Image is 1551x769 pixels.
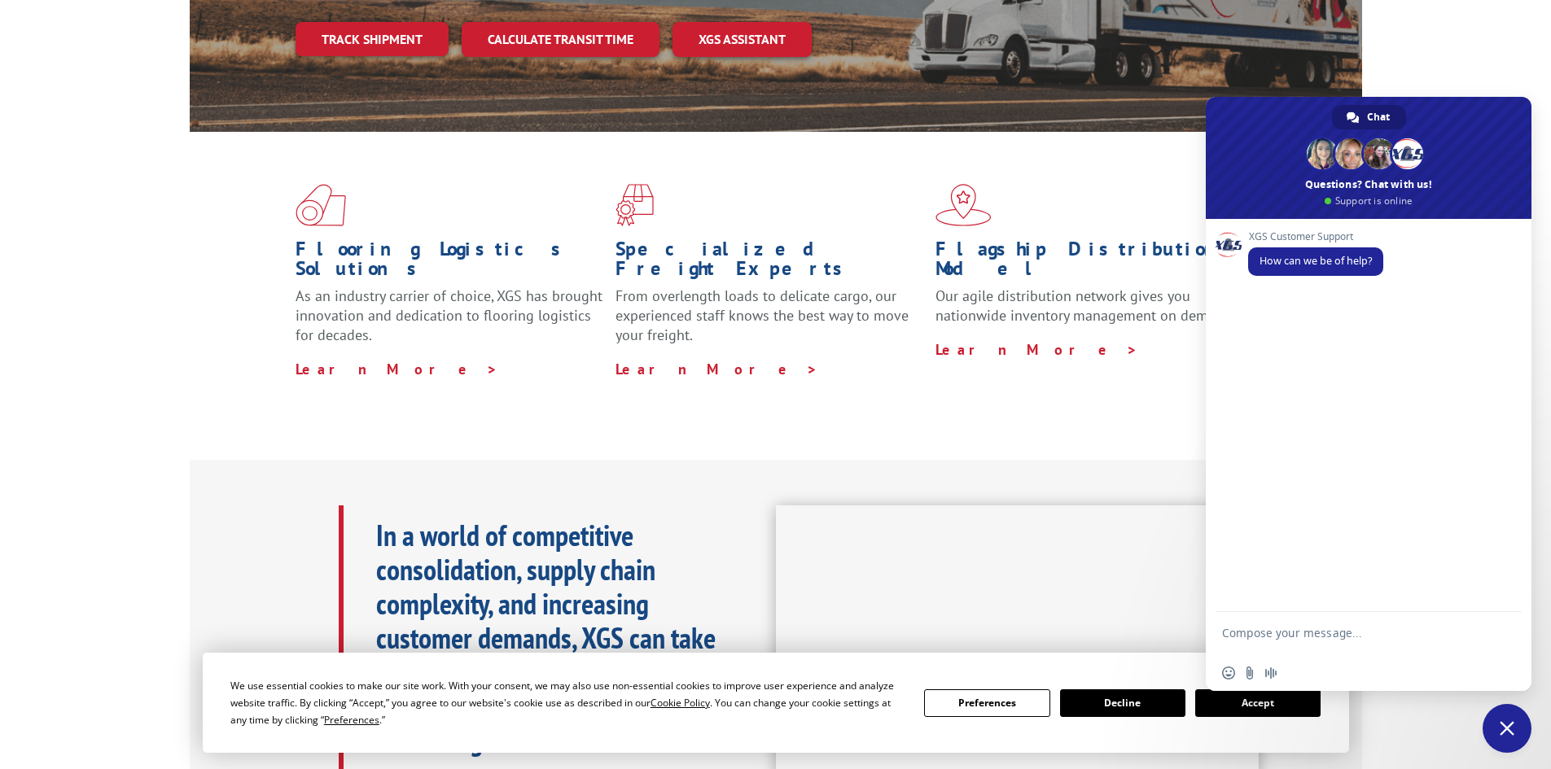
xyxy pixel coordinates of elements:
[296,22,449,56] a: Track shipment
[376,516,716,759] b: In a world of competitive consolidation, supply chain complexity, and increasing customer demands...
[616,239,923,286] h1: Specialized Freight Experts
[616,360,818,378] a: Learn More >
[924,689,1049,717] button: Preferences
[296,286,602,344] span: As an industry carrier of choice, XGS has brought innovation and dedication to flooring logistics...
[203,653,1349,753] div: Cookie Consent Prompt
[616,184,654,226] img: xgs-icon-focused-on-flooring-red
[462,22,659,57] a: Calculate transit time
[1060,689,1185,717] button: Decline
[324,713,379,727] span: Preferences
[1243,666,1256,679] span: Send a file
[296,239,603,286] h1: Flooring Logistics Solutions
[935,184,992,226] img: xgs-icon-flagship-distribution-model-red
[230,677,905,728] div: We use essential cookies to make our site work. With your consent, we may also use non-essential ...
[673,22,812,57] a: XGS ASSISTANT
[1260,254,1372,268] span: How can we be of help?
[616,286,923,359] p: From overlength loads to delicate cargo, our experienced staff knows the best way to move your fr...
[935,340,1138,359] a: Learn More >
[296,184,346,226] img: xgs-icon-total-supply-chain-intelligence-red
[1264,666,1277,679] span: Audio message
[1483,704,1531,753] div: Close chat
[651,696,710,710] span: Cookie Policy
[1332,105,1406,129] div: Chat
[935,286,1235,325] span: Our agile distribution network gives you nationwide inventory management on demand.
[935,239,1243,286] h1: Flagship Distribution Model
[296,360,498,378] a: Learn More >
[1367,105,1390,129] span: Chat
[1195,689,1321,717] button: Accept
[1248,231,1383,242] span: XGS Customer Support
[1222,626,1479,655] textarea: Compose your message...
[1222,666,1235,679] span: Insert an emoji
